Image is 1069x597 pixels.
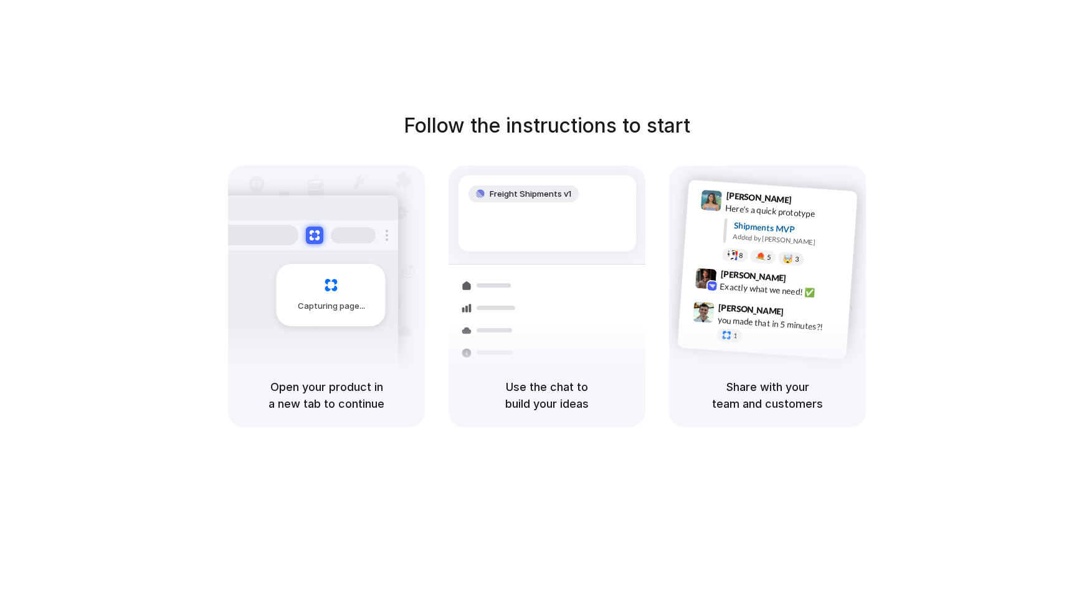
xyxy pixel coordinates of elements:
span: 3 [795,255,799,262]
span: [PERSON_NAME] [726,189,792,207]
span: Freight Shipments v1 [490,188,571,200]
span: 9:42 AM [790,273,815,288]
div: you made that in 5 minutes?! [717,313,842,334]
div: Shipments MVP [733,219,848,239]
span: Capturing page [298,300,367,313]
span: [PERSON_NAME] [718,300,784,318]
span: 5 [767,253,771,260]
h5: Use the chat to build your ideas [463,378,630,412]
span: 9:47 AM [787,306,813,321]
h1: Follow the instructions to start [404,111,690,141]
span: 9:41 AM [796,194,821,209]
div: 🤯 [783,254,794,263]
div: Added by [PERSON_NAME] [733,231,847,249]
div: Here's a quick prototype [725,201,850,222]
span: 8 [739,251,743,258]
span: [PERSON_NAME] [720,266,786,284]
div: Exactly what we need! ✅ [720,280,844,301]
h5: Open your product in a new tab to continue [243,378,410,412]
h5: Share with your team and customers [684,378,851,412]
span: 1 [733,332,738,339]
